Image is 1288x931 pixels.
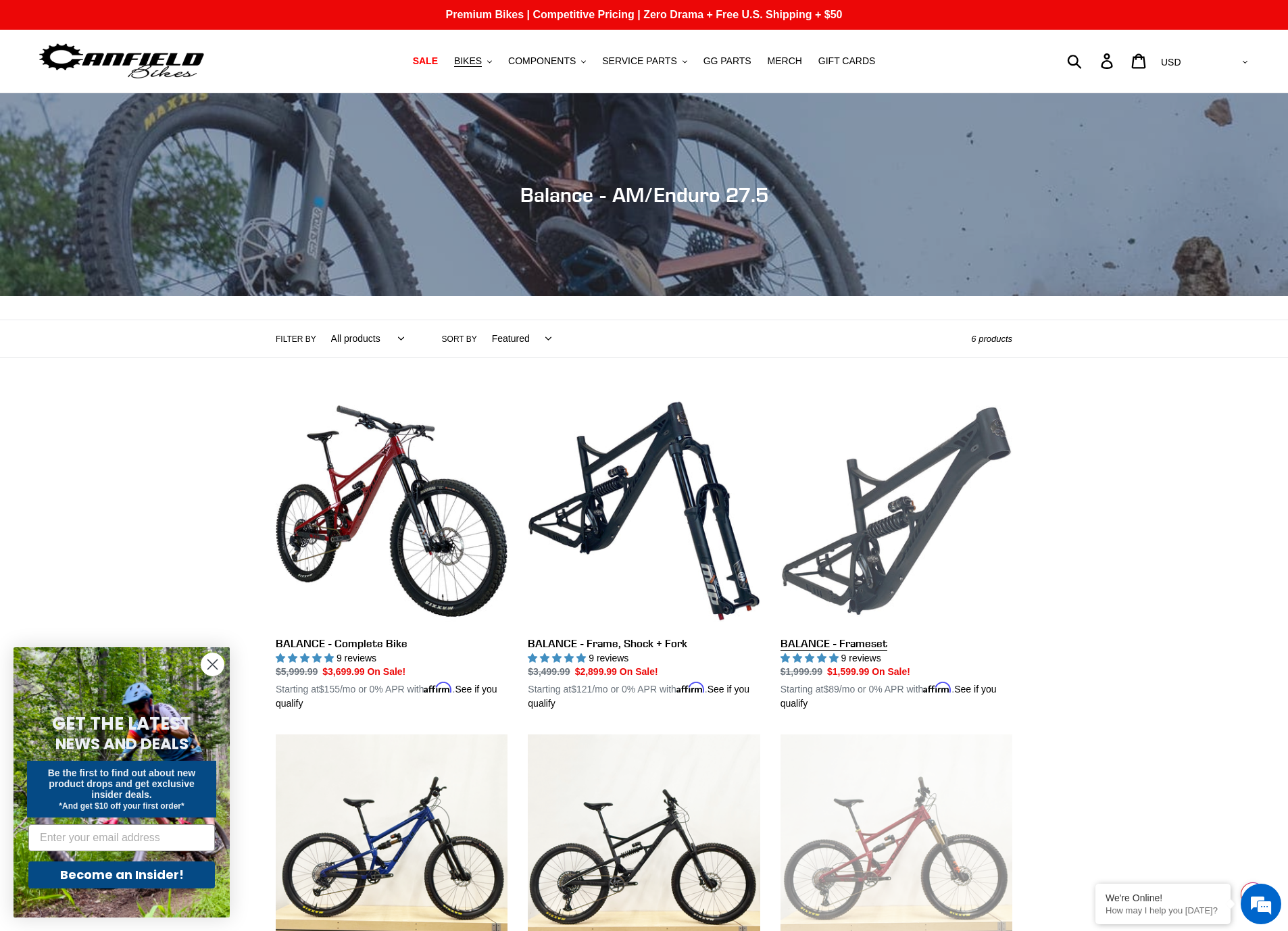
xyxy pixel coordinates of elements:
button: BIKES [447,52,499,70]
img: Canfield Bikes [37,40,206,82]
div: Minimize live chat window [222,7,254,39]
div: Navigation go back [15,74,35,95]
button: Close dialog [201,653,224,676]
span: COMPONENTS [508,55,576,67]
a: GG PARTS [697,52,758,70]
div: We're Online! [1106,892,1220,903]
label: Filter by [276,333,316,345]
input: Enter your email address [28,824,215,851]
span: SALE [413,55,438,67]
input: Search [1074,46,1109,76]
span: We're online! [78,170,187,307]
a: SALE [406,52,445,70]
span: Be the first to find out about new product drops and get exclusive insider deals. [48,768,196,800]
span: Balance - AM/Enduro 27.5 [520,182,768,207]
span: GET THE LATEST [52,711,191,736]
span: SERVICE PARTS [602,55,676,67]
a: MERCH [761,52,809,70]
label: Sort by [442,333,477,345]
span: MERCH [768,55,802,67]
span: 6 products [971,334,1012,344]
div: Chat with us now [91,76,247,93]
span: NEWS AND DEALS [55,733,189,755]
p: How may I help you today? [1106,905,1220,915]
a: GIFT CARDS [812,52,883,70]
textarea: Type your message and hit 'Enter' [7,369,257,416]
span: GIFT CARDS [818,55,876,67]
button: SERVICE PARTS [595,52,693,70]
span: *And get $10 off your first order* [59,801,184,811]
span: BIKES [454,55,482,67]
button: COMPONENTS [501,52,593,70]
button: Become an Insider! [28,861,215,888]
img: d_696896380_company_1647369064580_696896380 [43,68,77,101]
span: GG PARTS [703,55,751,67]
